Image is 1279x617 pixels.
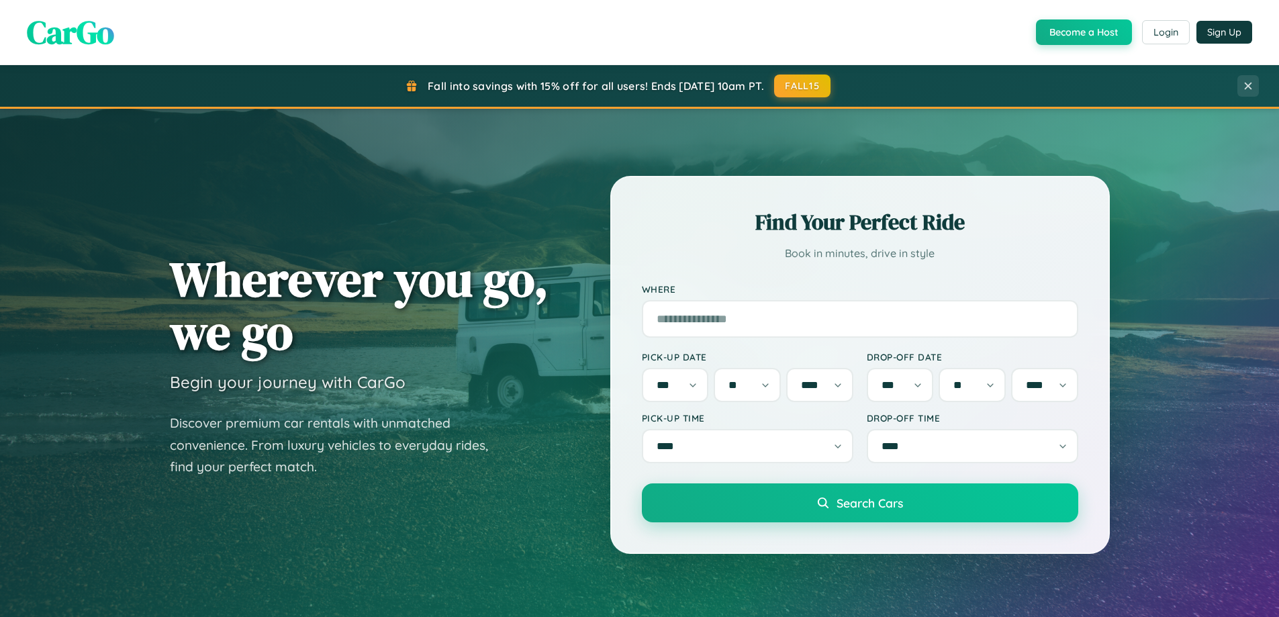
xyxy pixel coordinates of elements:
label: Pick-up Time [642,412,853,424]
h3: Begin your journey with CarGo [170,372,406,392]
button: Search Cars [642,483,1078,522]
p: Discover premium car rentals with unmatched convenience. From luxury vehicles to everyday rides, ... [170,412,506,478]
span: Search Cars [837,495,903,510]
p: Book in minutes, drive in style [642,244,1078,263]
button: Become a Host [1036,19,1132,45]
label: Where [642,283,1078,295]
h2: Find Your Perfect Ride [642,207,1078,237]
span: CarGo [27,10,114,54]
span: Fall into savings with 15% off for all users! Ends [DATE] 10am PT. [428,79,764,93]
label: Drop-off Date [867,351,1078,363]
label: Pick-up Date [642,351,853,363]
label: Drop-off Time [867,412,1078,424]
button: FALL15 [774,75,831,97]
h1: Wherever you go, we go [170,252,549,359]
button: Sign Up [1196,21,1252,44]
button: Login [1142,20,1190,44]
